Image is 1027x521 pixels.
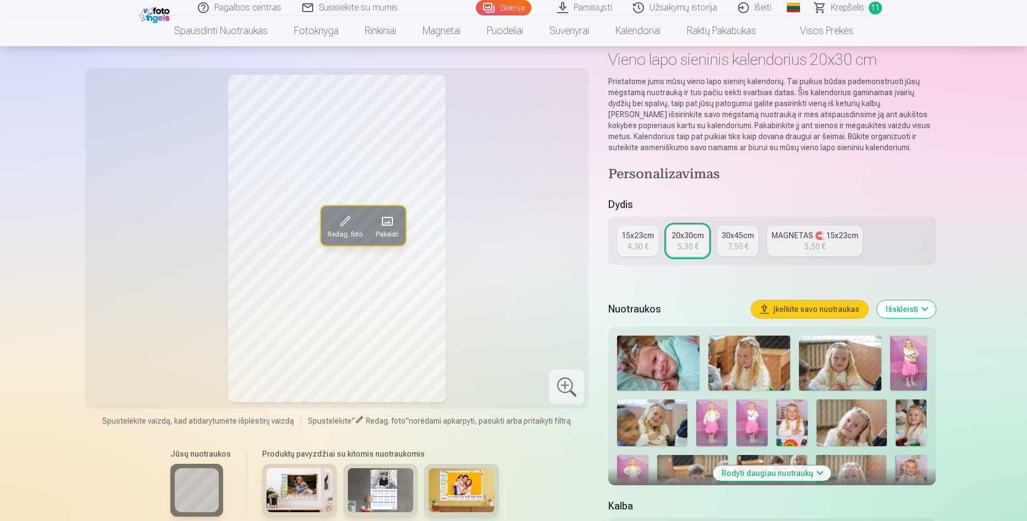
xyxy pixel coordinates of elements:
h5: Kalba [608,498,935,514]
a: Rinkiniai [352,15,409,46]
span: Krepšelis [831,1,864,14]
button: Įkelkite savo nuotraukas [751,300,868,318]
div: 30x45cm [721,230,754,241]
span: Spustelėkite [308,416,352,425]
p: Pristatome jums mūsų vieno lapo sieninį kalendorių. Tai puikus būdas pademonstruoti jūsų mėgstamą... [608,76,935,153]
a: Fotoknyga [281,15,352,46]
button: Rodyti daugiau nuotraukų [713,465,831,481]
div: 7,50 € [728,241,748,252]
button: Išskleisti [877,300,936,318]
span: 11 [869,2,882,14]
span: " [406,416,409,425]
div: 15x23cm [621,230,654,241]
div: 20x30cm [671,230,704,241]
div: 4,30 € [628,241,648,252]
span: " [352,416,355,425]
h4: Personalizavimas [608,166,935,184]
span: Redag. foto [327,230,363,239]
a: MAGNETAS 🧲 15x23cm5,50 € [767,226,863,256]
span: norėdami apkarpyti, pasukti arba pritaikyti filtrą [409,416,571,425]
a: Kalendoriai [602,15,674,46]
a: Spausdinti nuotraukas [161,15,281,46]
div: 5,30 € [678,241,698,252]
h5: Dydis [608,197,935,212]
span: Redag. foto [366,416,406,425]
a: Visos prekės [769,15,867,46]
h5: Nuotraukos [608,301,742,317]
span: Spustelėkite vaizdą, kad atidarytumėte išplėstinį vaizdą [102,415,294,426]
button: Redag. foto [321,206,369,245]
a: Raktų pakabukas [674,15,769,46]
a: Puodeliai [474,15,536,46]
h1: Vieno lapo sieninis kalendorius 20x30 cm [608,50,935,69]
span: Pakeisti [376,230,399,239]
a: Magnetai [409,15,474,46]
div: 5,50 € [804,241,825,252]
button: Pakeisti [369,206,406,245]
a: 15x23cm4,30 € [617,226,658,256]
a: Suvenyrai [536,15,602,46]
img: /fa2 [139,4,173,23]
a: 20x30cm5,30 € [667,226,708,256]
a: 30x45cm7,50 € [717,226,758,256]
h6: Jūsų nuotraukos [170,448,231,459]
h6: Produktų pavyzdžiai su kitomis nuotraukomis [258,448,503,459]
div: MAGNETAS 🧲 15x23cm [771,230,858,241]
